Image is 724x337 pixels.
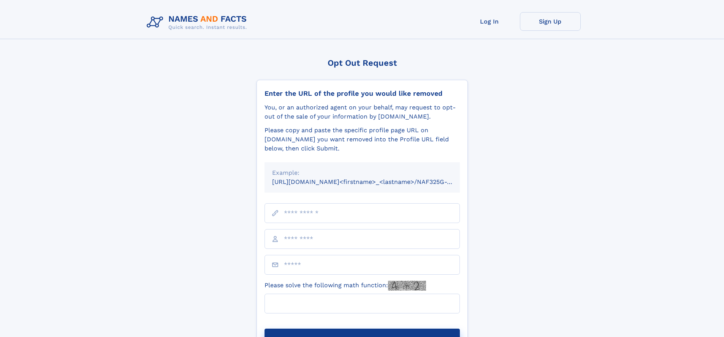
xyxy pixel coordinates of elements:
[272,178,474,185] small: [URL][DOMAIN_NAME]<firstname>_<lastname>/NAF325G-xxxxxxxx
[459,12,520,31] a: Log In
[265,103,460,121] div: You, or an authorized agent on your behalf, may request to opt-out of the sale of your informatio...
[265,281,426,291] label: Please solve the following math function:
[257,58,468,68] div: Opt Out Request
[265,126,460,153] div: Please copy and paste the specific profile page URL on [DOMAIN_NAME] you want removed into the Pr...
[272,168,452,177] div: Example:
[265,89,460,98] div: Enter the URL of the profile you would like removed
[520,12,581,31] a: Sign Up
[144,12,253,33] img: Logo Names and Facts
